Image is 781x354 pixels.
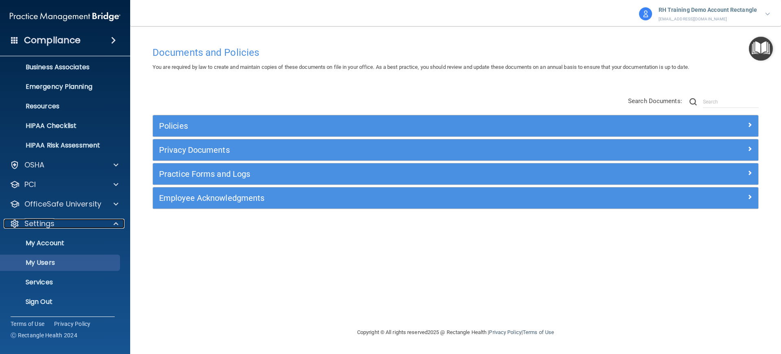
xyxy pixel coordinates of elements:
[659,5,757,15] p: RH Training Demo Account Rectangle
[24,199,101,209] p: OfficeSafe University
[640,296,771,329] iframe: Drift Widget Chat Controller
[10,219,118,229] a: Settings
[5,102,116,110] p: Resources
[5,298,116,306] p: Sign Out
[628,97,682,105] span: Search Documents:
[24,219,55,229] p: Settings
[11,320,44,328] a: Terms of Use
[54,320,91,328] a: Privacy Policy
[765,13,770,15] img: arrow-down.227dba2b.svg
[159,143,752,156] a: Privacy Documents
[749,37,773,61] button: Open Resource Center
[10,9,120,25] img: PMB logo
[159,121,601,130] h5: Policies
[10,180,118,189] a: PCI
[5,239,116,247] p: My Account
[639,7,652,20] img: avatar.17b06cb7.svg
[159,169,601,178] h5: Practice Forms and Logs
[24,160,45,170] p: OSHA
[5,63,116,71] p: Business Associates
[5,259,116,267] p: My Users
[523,329,554,335] a: Terms of Use
[10,199,118,209] a: OfficeSafe University
[159,119,752,132] a: Policies
[159,193,601,202] h5: Employee Acknowledgments
[5,278,116,286] p: Services
[689,98,697,106] img: ic-search.3b580494.png
[489,329,521,335] a: Privacy Policy
[159,167,752,180] a: Practice Forms and Logs
[11,331,77,339] span: Ⓒ Rectangle Health 2024
[10,160,118,170] a: OSHA
[153,64,689,70] span: You are required by law to create and maintain copies of these documents on file in your office. ...
[307,319,604,345] div: Copyright © All rights reserved 2025 @ Rectangle Health | |
[659,15,757,23] p: [EMAIL_ADDRESS][DOMAIN_NAME]
[5,122,116,130] p: HIPAA Checklist
[159,145,601,154] h5: Privacy Documents
[5,141,116,150] p: HIPAA Risk Assessment
[5,83,116,91] p: Emergency Planning
[24,35,81,46] h4: Compliance
[159,191,752,204] a: Employee Acknowledgments
[24,180,36,189] p: PCI
[703,96,759,108] input: Search
[153,47,759,58] h4: Documents and Policies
